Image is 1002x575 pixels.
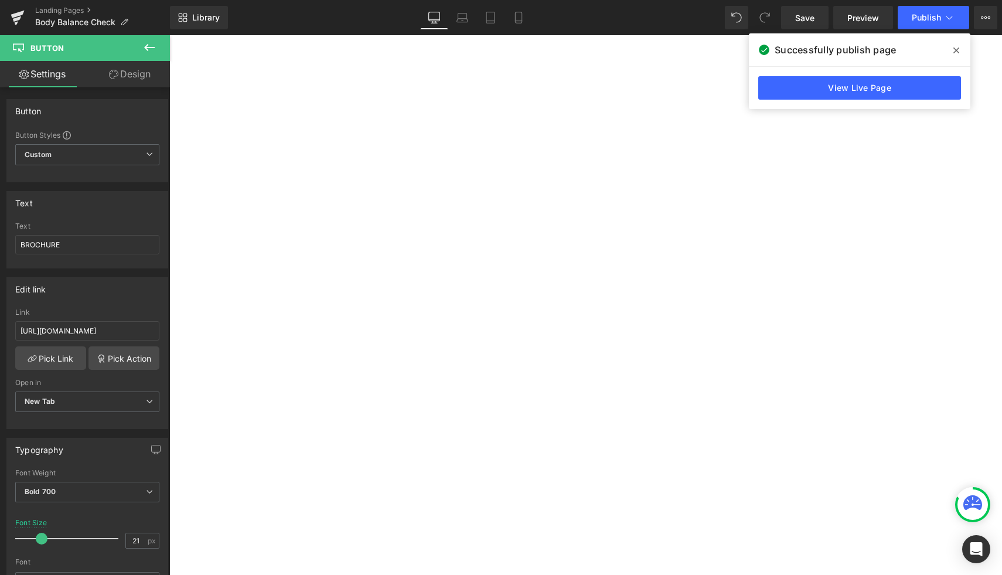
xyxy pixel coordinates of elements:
[847,12,879,24] span: Preview
[753,6,776,29] button: Redo
[15,308,159,317] div: Link
[35,18,115,27] span: Body Balance Check
[87,61,172,87] a: Design
[170,6,228,29] a: New Library
[962,535,990,563] div: Open Intercom Messenger
[25,397,55,406] b: New Tab
[15,469,159,477] div: Font Weight
[775,43,896,57] span: Successfully publish page
[15,438,63,455] div: Typography
[15,192,33,208] div: Text
[476,6,505,29] a: Tablet
[15,519,47,527] div: Font Size
[15,130,159,140] div: Button Styles
[833,6,893,29] a: Preview
[725,6,748,29] button: Undo
[758,76,961,100] a: View Live Page
[15,558,159,566] div: Font
[30,43,64,53] span: Button
[15,321,159,341] input: https://your-shop.myshopify.com
[15,222,159,230] div: Text
[25,150,52,160] b: Custom
[148,537,158,545] span: px
[898,6,969,29] button: Publish
[974,6,997,29] button: More
[912,13,941,22] span: Publish
[25,487,56,496] b: Bold 700
[15,100,41,116] div: Button
[88,346,159,370] a: Pick Action
[420,6,448,29] a: Desktop
[192,12,220,23] span: Library
[505,6,533,29] a: Mobile
[448,6,476,29] a: Laptop
[15,379,159,387] div: Open in
[35,6,170,15] a: Landing Pages
[795,12,814,24] span: Save
[15,278,46,294] div: Edit link
[15,346,86,370] a: Pick Link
